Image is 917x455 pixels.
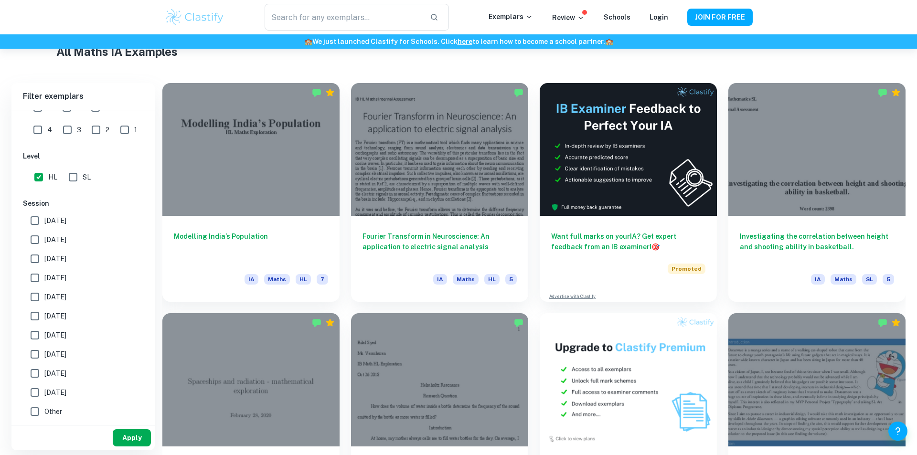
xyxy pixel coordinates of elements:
a: Schools [604,13,630,21]
span: [DATE] [44,273,66,283]
span: SL [83,172,91,182]
input: Search for any exemplars... [265,4,422,31]
span: 3 [77,125,81,135]
h6: Filter exemplars [11,83,155,110]
span: 7 [317,274,328,285]
span: Maths [264,274,290,285]
span: [DATE] [44,215,66,226]
a: Modelling India’s PopulationIAMathsHL7 [162,83,340,302]
span: Maths [831,274,856,285]
span: [DATE] [44,330,66,340]
span: 5 [505,274,517,285]
span: 🏫 [304,38,312,45]
h6: Session [23,198,143,209]
a: here [458,38,472,45]
h1: All Maths IA Examples [56,43,861,60]
h6: Want full marks on your IA ? Get expert feedback from an IB examiner! [551,231,705,252]
span: HL [296,274,311,285]
img: Marked [312,318,321,328]
p: Review [552,12,585,23]
img: Thumbnail [540,83,717,216]
span: HL [48,172,57,182]
span: 🎯 [651,243,660,251]
img: Marked [312,88,321,97]
img: Marked [878,88,887,97]
button: JOIN FOR FREE [687,9,753,26]
h6: Modelling India’s Population [174,231,328,263]
span: Promoted [668,264,705,274]
button: Help and Feedback [888,422,907,441]
a: Login [650,13,668,21]
div: Premium [891,88,901,97]
a: Advertise with Clastify [549,293,596,300]
span: [DATE] [44,254,66,264]
span: [DATE] [44,311,66,321]
span: SL [862,274,877,285]
img: Marked [514,318,523,328]
span: 4 [47,125,52,135]
span: 1 [134,125,137,135]
img: Thumbnail [540,313,717,446]
h6: Investigating the correlation between height and shooting ability in basketball. [740,231,894,263]
div: Premium [325,318,335,328]
a: Fourier Transform in Neuroscience: An application to electric signal analysisIAMathsHL5 [351,83,528,302]
span: 5 [883,274,894,285]
img: Marked [514,88,523,97]
span: IA [811,274,825,285]
span: Maths [453,274,479,285]
img: Clastify logo [164,8,225,27]
a: Investigating the correlation between height and shooting ability in basketball.IAMathsSL5 [728,83,906,302]
a: Want full marks on yourIA? Get expert feedback from an IB examiner!PromotedAdvertise with Clastify [540,83,717,302]
span: 2 [106,125,109,135]
span: [DATE] [44,349,66,360]
div: Premium [325,88,335,97]
span: IA [433,274,447,285]
img: Marked [878,318,887,328]
h6: Level [23,151,143,161]
span: IA [245,274,258,285]
span: [DATE] [44,292,66,302]
h6: We just launched Clastify for Schools. Click to learn how to become a school partner. [2,36,915,47]
span: [DATE] [44,368,66,379]
span: [DATE] [44,234,66,245]
span: [DATE] [44,387,66,398]
span: 🏫 [605,38,613,45]
button: Apply [113,429,151,446]
span: Other [44,406,62,417]
div: Premium [891,318,901,328]
p: Exemplars [489,11,533,22]
h6: Fourier Transform in Neuroscience: An application to electric signal analysis [363,231,517,263]
span: HL [484,274,500,285]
